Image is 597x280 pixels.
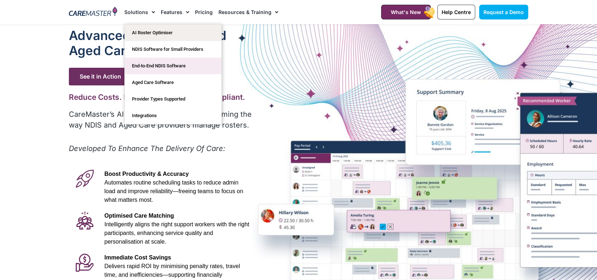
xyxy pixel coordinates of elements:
a: AI Roster Optimiser [125,25,221,41]
a: NDIS Software for Small Providers [125,41,221,58]
a: Request a Demo [479,5,528,19]
img: CareMaster Logo [69,7,118,18]
span: Help Centre [442,9,471,15]
span: What's New [391,9,421,15]
a: Integrations [125,107,221,124]
span: Immediate Cost Savings [104,254,171,261]
span: Request a Demo [483,9,524,15]
h1: Advanced Al for NDIS and Aged Care Rostering [69,28,253,58]
h2: Reduce Costs. Boost Efficiency. Stay Compliant. [69,93,253,102]
a: End-to-End NDIS Software [125,58,221,74]
p: CareMaster’s AI Roster Optimiser is transforming the way NDIS and Aged Care providers manage rost... [69,109,253,130]
a: What's New [381,5,431,19]
a: Aged Care Software [125,74,221,91]
span: Intelligently aligns the right support workers with the right participants, enhancing service qua... [104,221,249,245]
span: See it in Action [69,68,143,85]
span: Automates routine scheduling tasks to reduce admin load and improve reliability—freeing teams to ... [104,179,243,203]
span: Optimised Care Matching [104,213,174,219]
span: Boost Productivity & Accuracy [104,171,189,177]
ul: Solutions [124,24,222,124]
a: Provider Types Supported [125,91,221,107]
a: Help Centre [437,5,475,19]
em: Developed To Enhance The Delivery Of Care: [69,144,225,153]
